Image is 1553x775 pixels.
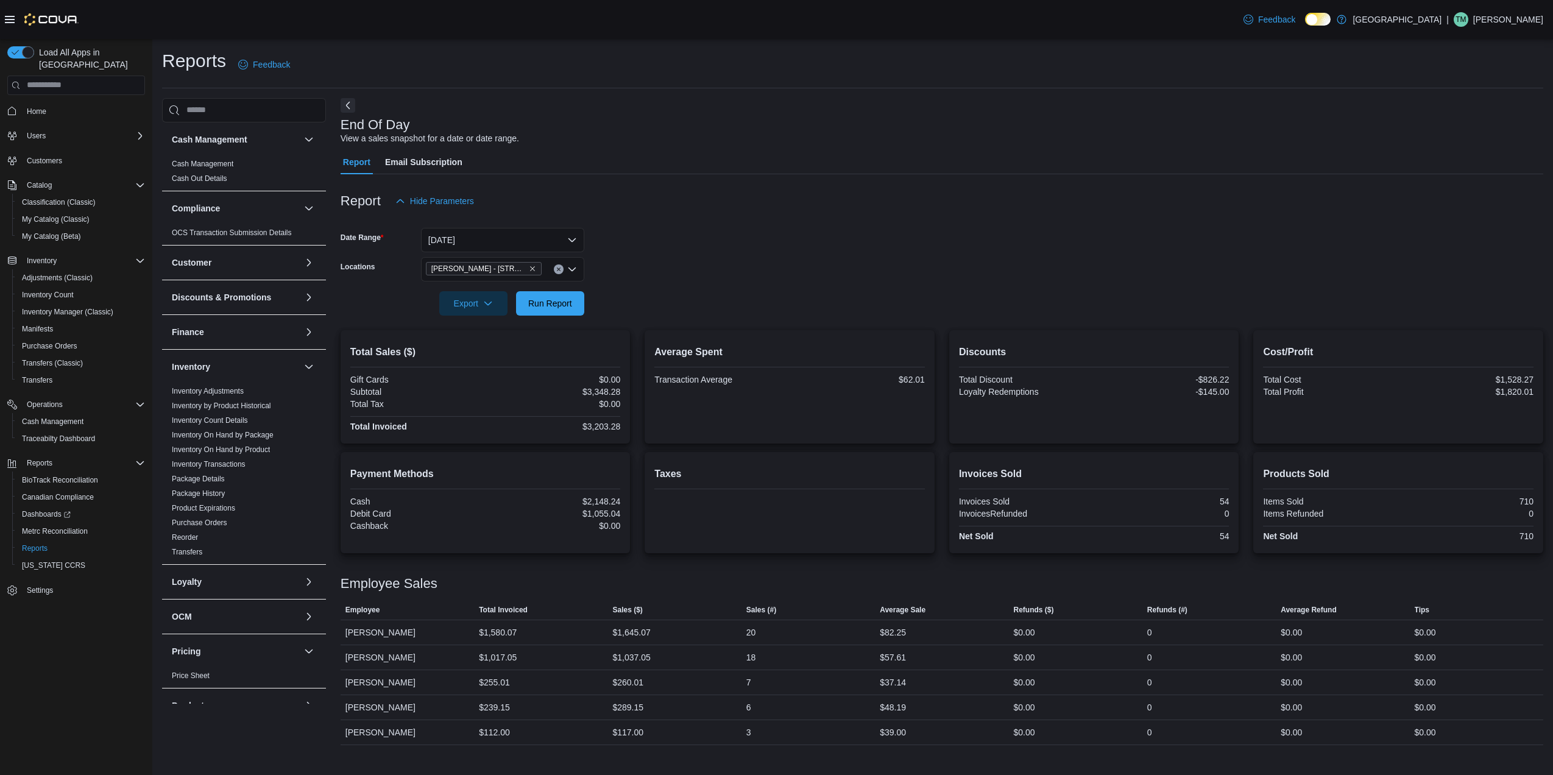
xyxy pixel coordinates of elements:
[27,107,46,116] span: Home
[172,460,246,469] a: Inventory Transactions
[17,507,76,522] a: Dashboards
[22,307,113,317] span: Inventory Manager (Classic)
[172,202,220,214] h3: Compliance
[172,533,198,542] span: Reorder
[17,490,99,504] a: Canadian Compliance
[302,132,316,147] button: Cash Management
[1097,531,1229,541] div: 54
[22,341,77,351] span: Purchase Orders
[17,524,93,539] a: Metrc Reconciliation
[172,518,227,527] a: Purchase Orders
[612,605,642,615] span: Sales ($)
[488,387,621,397] div: $3,348.28
[17,356,88,370] a: Transfers (Classic)
[746,700,751,715] div: 6
[17,373,57,387] a: Transfers
[162,157,326,191] div: Cash Management
[1415,625,1436,640] div: $0.00
[1281,675,1302,690] div: $0.00
[746,650,756,665] div: 18
[302,290,316,305] button: Discounts & Promotions
[172,576,299,588] button: Loyalty
[341,695,474,720] div: [PERSON_NAME]
[1263,375,1396,384] div: Total Cost
[612,625,650,640] div: $1,645.07
[22,358,83,368] span: Transfers (Classic)
[17,195,101,210] a: Classification (Classic)
[22,492,94,502] span: Canadian Compliance
[12,472,150,489] button: BioTrack Reconciliation
[302,609,316,624] button: OCM
[1281,650,1302,665] div: $0.00
[1446,12,1449,27] p: |
[1147,700,1152,715] div: 0
[17,414,88,429] a: Cash Management
[12,489,150,506] button: Canadian Compliance
[172,671,210,681] span: Price Sheet
[350,422,407,431] strong: Total Invoiced
[233,52,295,77] a: Feedback
[350,345,621,359] h2: Total Sales ($)
[341,620,474,645] div: [PERSON_NAME]
[341,132,519,145] div: View a sales snapshot for a date or date range.
[17,339,82,353] a: Purchase Orders
[172,503,235,513] span: Product Expirations
[12,557,150,574] button: [US_STATE] CCRS
[17,356,145,370] span: Transfers (Classic)
[1401,375,1534,384] div: $1,528.27
[172,133,247,146] h3: Cash Management
[341,98,355,113] button: Next
[22,583,58,598] a: Settings
[1014,605,1054,615] span: Refunds ($)
[22,178,145,193] span: Catalog
[172,326,299,338] button: Finance
[1097,509,1229,518] div: 0
[22,375,52,385] span: Transfers
[2,127,150,144] button: Users
[488,521,621,531] div: $0.00
[439,291,508,316] button: Export
[17,373,145,387] span: Transfers
[426,262,542,275] span: Moore - 105 SE 19th St
[22,104,145,119] span: Home
[880,605,925,615] span: Average Sale
[27,156,62,166] span: Customers
[554,264,564,274] button: Clear input
[528,297,572,310] span: Run Report
[17,212,94,227] a: My Catalog (Classic)
[1263,497,1396,506] div: Items Sold
[302,644,316,659] button: Pricing
[880,675,906,690] div: $37.14
[612,675,643,690] div: $260.01
[17,507,145,522] span: Dashboards
[746,675,751,690] div: 7
[172,416,248,425] span: Inventory Count Details
[350,387,483,397] div: Subtotal
[172,228,292,238] span: OCS Transaction Submission Details
[2,252,150,269] button: Inventory
[22,178,57,193] button: Catalog
[1415,605,1429,615] span: Tips
[22,129,145,143] span: Users
[343,150,370,174] span: Report
[341,194,381,208] h3: Report
[302,201,316,216] button: Compliance
[479,605,528,615] span: Total Invoiced
[172,645,299,657] button: Pricing
[1014,650,1035,665] div: $0.00
[529,265,536,272] button: Remove Moore - 105 SE 19th St from selection in this group
[1147,650,1152,665] div: 0
[17,271,97,285] a: Adjustments (Classic)
[172,174,227,183] a: Cash Out Details
[959,497,1092,506] div: Invoices Sold
[2,102,150,120] button: Home
[2,177,150,194] button: Catalog
[12,355,150,372] button: Transfers (Classic)
[880,650,906,665] div: $57.61
[479,725,510,740] div: $112.00
[410,195,474,207] span: Hide Parameters
[341,576,437,591] h3: Employee Sales
[959,345,1229,359] h2: Discounts
[12,320,150,338] button: Manifests
[162,384,326,564] div: Inventory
